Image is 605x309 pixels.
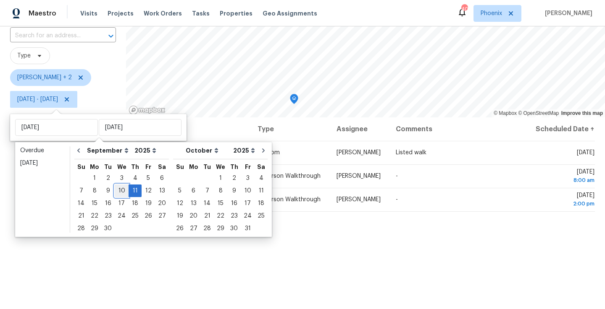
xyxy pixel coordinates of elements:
button: Go to next month [257,142,270,159]
div: 18 [129,197,142,209]
div: 8 [88,185,101,197]
span: In-Person Walkthrough [258,173,321,179]
abbr: Wednesday [216,164,225,170]
th: Comments [389,117,527,141]
div: 9 [227,185,241,197]
div: 29 [88,223,101,234]
div: 8:00 am [534,176,594,184]
div: 30 [227,223,241,234]
div: 1 [214,172,227,184]
th: Assignee [330,117,389,141]
div: 7 [200,185,214,197]
div: Mon Sep 01 2025 [88,172,101,184]
ul: Date picker shortcuts [17,144,68,235]
div: 30 [101,223,115,234]
span: [PERSON_NAME] [542,9,592,18]
div: Tue Oct 28 2025 [200,222,214,235]
abbr: Monday [189,164,198,170]
div: 21 [74,210,88,222]
div: Mon Oct 27 2025 [187,222,200,235]
span: [PERSON_NAME] [337,173,381,179]
div: 11 [255,185,268,197]
div: [DATE] [20,159,65,167]
input: End date [99,119,181,136]
div: 31 [241,223,255,234]
select: Year [231,144,257,157]
div: Fri Sep 05 2025 [142,172,155,184]
div: Fri Sep 12 2025 [142,184,155,197]
div: Mon Sep 22 2025 [88,210,101,222]
abbr: Sunday [176,164,184,170]
div: Mon Sep 15 2025 [88,197,101,210]
div: 4 [255,172,268,184]
span: Visits [80,9,97,18]
div: 9 [101,185,115,197]
abbr: Friday [245,164,251,170]
span: Tasks [192,10,210,16]
div: 3 [115,172,129,184]
div: Wed Sep 03 2025 [115,172,129,184]
div: Mon Oct 13 2025 [187,197,200,210]
div: 25 [255,210,268,222]
div: 4 [129,172,142,184]
span: - [396,197,398,203]
div: 5 [173,185,187,197]
div: Wed Oct 29 2025 [214,222,227,235]
div: Tue Sep 30 2025 [101,222,115,235]
div: Fri Sep 19 2025 [142,197,155,210]
div: Thu Sep 11 2025 [129,184,142,197]
span: - [396,173,398,179]
div: 15 [88,197,101,209]
span: [DATE] [577,150,594,156]
a: Mapbox [494,110,517,116]
div: Sun Oct 12 2025 [173,197,187,210]
div: 13 [155,185,169,197]
abbr: Saturday [158,164,166,170]
div: Thu Oct 09 2025 [227,184,241,197]
select: Month [184,144,231,157]
span: Type [17,52,31,60]
abbr: Wednesday [117,164,126,170]
abbr: Tuesday [104,164,112,170]
div: Wed Oct 08 2025 [214,184,227,197]
div: Fri Oct 17 2025 [241,197,255,210]
div: Mon Oct 06 2025 [187,184,200,197]
div: 14 [200,197,214,209]
div: Mon Sep 08 2025 [88,184,101,197]
div: Tue Sep 16 2025 [101,197,115,210]
th: Scheduled Date ↑ [527,117,595,141]
a: Mapbox homepage [129,105,166,115]
button: Open [105,30,117,42]
div: Mon Oct 20 2025 [187,210,200,222]
div: Wed Oct 22 2025 [214,210,227,222]
div: 11 [129,185,142,197]
div: 24 [115,210,129,222]
div: Sun Sep 28 2025 [74,222,88,235]
th: Address [136,117,251,141]
div: Sat Sep 20 2025 [155,197,169,210]
div: 22 [88,210,101,222]
div: Thu Sep 04 2025 [129,172,142,184]
div: Thu Sep 18 2025 [129,197,142,210]
div: Thu Oct 16 2025 [227,197,241,210]
div: 22 [214,210,227,222]
div: Overdue [20,146,65,155]
div: Sat Sep 27 2025 [155,210,169,222]
div: 26 [173,223,187,234]
div: Sun Oct 19 2025 [173,210,187,222]
div: Wed Sep 17 2025 [115,197,129,210]
div: 25 [129,210,142,222]
div: 19 [173,210,187,222]
div: 6 [155,172,169,184]
div: Tue Oct 07 2025 [200,184,214,197]
button: Go to previous month [72,142,85,159]
div: 29 [214,223,227,234]
span: [DATE] - [DATE] [17,95,58,104]
span: Projects [108,9,134,18]
div: Tue Sep 02 2025 [101,172,115,184]
div: Wed Oct 15 2025 [214,197,227,210]
div: 20 [187,210,200,222]
div: 17 [115,197,129,209]
abbr: Monday [90,164,99,170]
span: Listed walk [396,150,426,156]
